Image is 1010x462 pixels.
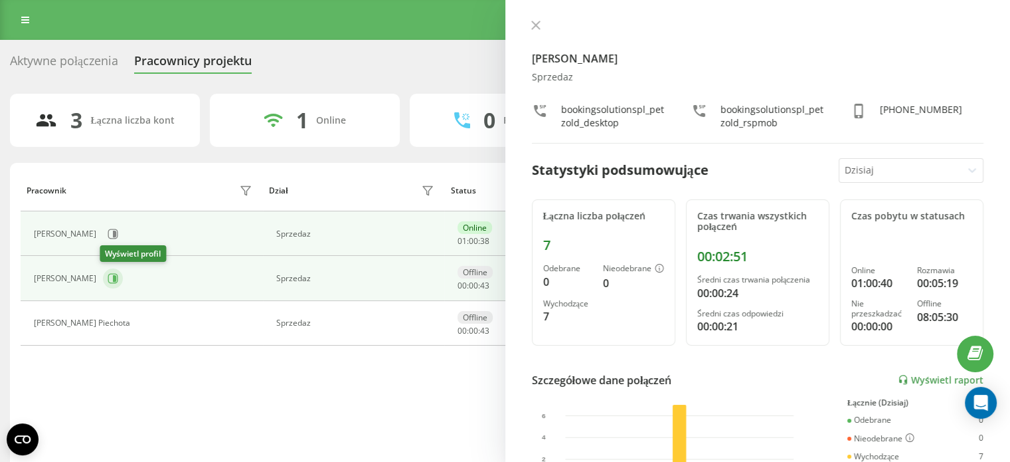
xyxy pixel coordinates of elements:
div: 0 [483,108,495,133]
div: Nie przeszkadzać [851,299,906,318]
div: : : [458,237,489,246]
span: 43 [480,325,489,336]
div: Offline [458,266,493,279]
div: [PERSON_NAME] [34,229,100,239]
div: 00:00:00 [851,318,906,334]
span: 00 [458,280,467,291]
div: Nieodebrane [847,433,914,444]
div: 7 [543,237,664,253]
button: Open CMP widget [7,423,39,455]
div: 00:00:24 [697,285,818,301]
div: 3 [70,108,82,133]
div: Rozmawiają [503,115,556,126]
div: bookingsolutionspl_petzold_desktop [561,103,665,130]
div: Online [458,221,492,234]
h4: [PERSON_NAME] [532,51,984,66]
div: Pracownicy projektu [134,54,252,74]
span: 38 [480,235,489,247]
div: Sprzedaz [276,318,438,328]
div: Sprzedaz [276,274,438,283]
div: 00:00:21 [697,318,818,334]
div: Wyświetl profil [100,245,166,262]
span: 00 [458,325,467,336]
div: Online [316,115,346,126]
div: 08:05:30 [917,309,972,325]
div: Szczegółowe dane połączeń [532,372,672,388]
div: 1 [296,108,308,133]
div: 01:00:40 [851,275,906,291]
div: [PERSON_NAME] Piechota [34,318,133,328]
div: Status [451,186,476,195]
a: Wyświetl raport [898,374,983,386]
div: : : [458,281,489,290]
span: 00 [469,280,478,291]
div: Rozmawia [917,266,972,275]
div: Odebrane [847,415,891,425]
div: Statystyki podsumowujące [532,160,709,180]
div: Czas pobytu w statusach [851,211,972,222]
div: Offline [917,299,972,308]
div: Online [851,266,906,275]
div: 0 [979,415,983,425]
div: [PHONE_NUMBER] [880,103,962,130]
div: 00:05:19 [917,275,972,291]
div: Open Intercom Messenger [965,387,997,419]
div: bookingsolutionspl_petzold_rspmob [720,103,824,130]
div: Sprzedaz [532,72,984,83]
div: [PERSON_NAME] [34,274,100,283]
div: Wychodzące [847,452,899,461]
div: Średni czas trwania połączenia [697,275,818,285]
div: Łączna liczba połączeń [543,211,664,222]
div: 00:02:51 [697,249,818,265]
div: Odebrane [543,264,592,273]
span: 01 [458,235,467,247]
div: Łączna liczba kont [90,115,174,126]
div: Aktywne połączenia [10,54,118,74]
span: 00 [469,325,478,336]
div: Offline [458,311,493,324]
div: 0 [979,433,983,444]
div: Wychodzące [543,299,592,308]
div: 7 [979,452,983,461]
div: Sprzedaz [276,229,438,239]
div: Łącznie (Dzisiaj) [847,398,983,407]
span: 00 [469,235,478,247]
div: 0 [543,274,592,290]
div: Średni czas odpowiedzi [697,309,818,318]
text: 4 [542,433,546,441]
div: Dział [269,186,288,195]
div: 0 [603,275,664,291]
div: Nieodebrane [603,264,664,275]
text: 6 [542,412,546,419]
div: Czas trwania wszystkich połączeń [697,211,818,233]
div: 7 [543,308,592,324]
div: : : [458,326,489,336]
span: 43 [480,280,489,291]
div: Pracownik [27,186,66,195]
